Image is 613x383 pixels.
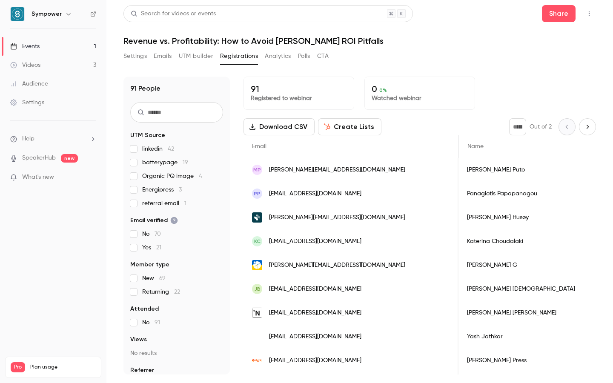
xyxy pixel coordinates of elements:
span: Plan usage [30,364,96,371]
h6: Sympower [32,10,62,18]
span: referral email [142,199,186,208]
p: 0 [372,84,468,94]
span: MP [253,166,261,174]
span: Email verified [130,216,178,225]
button: Emails [154,49,172,63]
span: Attended [130,305,159,313]
span: [EMAIL_ADDRESS][DOMAIN_NAME] [269,309,361,317]
span: Member type [130,260,169,269]
img: nordicsolar.eu [252,308,262,318]
span: [PERSON_NAME][EMAIL_ADDRESS][DOMAIN_NAME] [269,166,405,174]
img: detrasolar.com [252,260,262,270]
div: [PERSON_NAME] G [458,253,604,277]
span: 22 [174,289,180,295]
span: 70 [155,231,161,237]
span: 1 [184,200,186,206]
li: help-dropdown-opener [10,134,96,143]
div: Videos [10,61,40,69]
span: new [61,154,78,163]
span: KC [254,237,261,245]
div: [PERSON_NAME] [PERSON_NAME] [458,301,604,325]
span: Referrer [130,366,154,374]
p: Watched webinar [372,94,468,103]
img: hafslund.no [252,212,262,223]
p: No results [130,349,223,357]
span: 69 [159,275,166,281]
span: Views [130,335,147,344]
span: 3 [179,187,182,193]
button: Registrations [220,49,258,63]
div: Audience [10,80,48,88]
span: 0 % [379,87,387,93]
span: Help [22,134,34,143]
span: Organic PQ image [142,172,202,180]
span: [EMAIL_ADDRESS][DOMAIN_NAME] [269,285,361,294]
span: [PERSON_NAME][EMAIL_ADDRESS][DOMAIN_NAME] [269,213,405,222]
p: 91 [251,84,347,94]
span: What's new [22,173,54,182]
iframe: Noticeable Trigger [86,174,96,181]
div: [PERSON_NAME] [DEMOGRAPHIC_DATA] [458,277,604,301]
div: Search for videos or events [131,9,216,18]
button: Polls [298,49,310,63]
span: [EMAIL_ADDRESS][DOMAIN_NAME] [269,237,361,246]
span: Energipress [142,186,182,194]
span: 19 [183,160,188,166]
a: SpeakerHub [22,154,56,163]
button: Create Lists [318,118,381,135]
span: 42 [168,146,174,152]
span: UTM Source [130,131,165,140]
span: [PERSON_NAME][EMAIL_ADDRESS][DOMAIN_NAME] [269,261,405,270]
button: Next page [579,118,596,135]
div: [PERSON_NAME] Puto [458,158,604,182]
span: linkedin [142,145,174,153]
span: Name [467,143,484,149]
span: Yes [142,243,161,252]
span: 91 [155,320,160,326]
img: emaldo.com [252,332,262,342]
button: UTM builder [179,49,213,63]
div: Panagiotis Papapanagou [458,182,604,206]
span: Email [252,143,266,149]
button: CTA [317,49,329,63]
div: Katerina Choudalaki [458,229,604,253]
span: 21 [156,245,161,251]
div: Events [10,42,40,51]
span: [EMAIL_ADDRESS][DOMAIN_NAME] [269,332,361,341]
span: No [142,230,161,238]
img: enlightenergy.co.il [252,359,262,362]
span: [EMAIL_ADDRESS][DOMAIN_NAME] [269,189,361,198]
button: Share [542,5,576,22]
span: PP [254,190,261,197]
div: Settings [10,98,44,107]
button: Analytics [265,49,291,63]
div: [PERSON_NAME] Husøy [458,206,604,229]
span: No [142,318,160,327]
button: Download CSV [243,118,315,135]
span: JB [254,285,261,293]
h1: Revenue vs. Profitability: How to Avoid [PERSON_NAME] ROI Pitfalls [123,36,596,46]
span: Returning [142,288,180,296]
img: Sympower [11,7,24,21]
div: Yash Jathkar [458,325,604,349]
span: New [142,274,166,283]
button: Settings [123,49,147,63]
p: Registered to webinar [251,94,347,103]
span: batterypage [142,158,188,167]
span: [EMAIL_ADDRESS][DOMAIN_NAME] [269,356,361,365]
span: 4 [199,173,202,179]
span: Pro [11,362,25,372]
h1: 91 People [130,83,160,94]
p: Out of 2 [530,123,552,131]
div: [PERSON_NAME] Press [458,349,604,372]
